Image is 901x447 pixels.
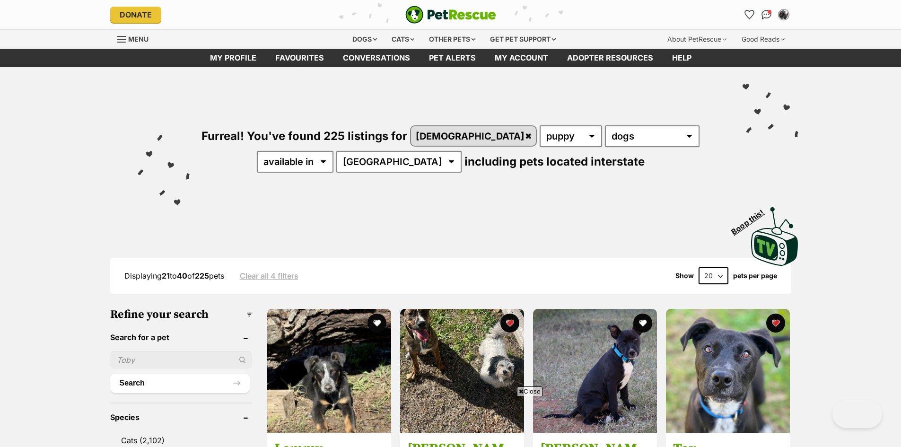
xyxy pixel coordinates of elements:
[385,30,421,49] div: Cats
[633,314,652,333] button: favourite
[663,49,701,67] a: Help
[195,271,209,280] strong: 225
[742,7,757,22] a: Favourites
[751,199,798,268] a: Boop this!
[110,351,252,369] input: Toby
[367,314,386,333] button: favourite
[666,309,790,433] img: Tex - American Staffordshire Terrier x Australian Kelpie Dog
[110,413,252,421] header: Species
[485,49,558,67] a: My account
[333,49,420,67] a: conversations
[779,10,788,19] img: Kate Stockwell profile pic
[483,30,562,49] div: Get pet support
[221,400,680,442] iframe: Advertisement
[266,49,333,67] a: Favourites
[735,30,791,49] div: Good Reads
[533,309,657,433] img: Butch - Staffordshire Bull Terrier x Mixed breed Dog
[464,155,645,168] span: including pets located interstate
[110,308,252,321] h3: Refine your search
[162,271,170,280] strong: 21
[177,271,187,280] strong: 40
[675,272,694,280] span: Show
[832,400,882,428] iframe: Help Scout Beacon - Open
[240,272,298,280] a: Clear all 4 filters
[420,49,485,67] a: Pet alerts
[405,6,496,24] a: PetRescue
[422,30,482,49] div: Other pets
[500,314,519,333] button: favourite
[267,309,391,433] img: Lemmy - Australian Cattle Dog
[733,272,777,280] label: pets per page
[742,7,791,22] ul: Account quick links
[759,7,774,22] a: Conversations
[110,7,161,23] a: Donate
[776,7,791,22] button: My account
[761,10,771,19] img: chat-41dd97257d64d25036548639549fe6c8038ab92f7586957e7f3b1b290dea8141.svg
[517,386,542,396] span: Close
[767,314,786,333] button: favourite
[751,207,798,266] img: PetRescue TV logo
[201,49,266,67] a: My profile
[558,49,663,67] a: Adopter resources
[405,6,496,24] img: logo-e224e6f780fb5917bec1dbf3a21bbac754714ae5b6737aabdf751b685950b380.svg
[110,333,252,342] header: Search for a pet
[346,30,384,49] div: Dogs
[124,271,224,280] span: Displaying to of pets
[117,30,155,47] a: Menu
[729,202,773,236] span: Boop this!
[411,126,536,146] a: [DEMOGRAPHIC_DATA]
[201,129,407,143] span: Furreal! You've found 225 listings for
[110,374,250,393] button: Search
[128,35,149,43] span: Menu
[400,309,524,433] img: Ralph - Rhodesian Ridgeback Dog
[661,30,733,49] div: About PetRescue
